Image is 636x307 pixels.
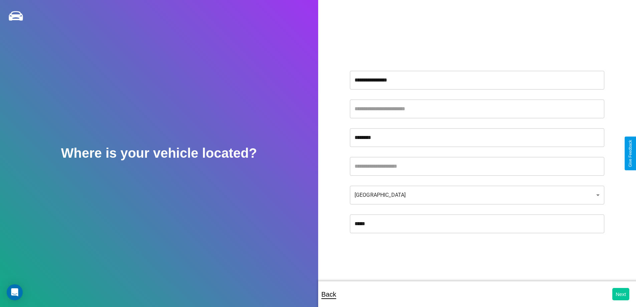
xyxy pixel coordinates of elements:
[61,146,257,161] h2: Where is your vehicle located?
[7,284,23,300] div: Open Intercom Messenger
[628,140,633,167] div: Give Feedback
[322,288,336,300] p: Back
[612,288,629,300] button: Next
[350,186,604,204] div: [GEOGRAPHIC_DATA]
